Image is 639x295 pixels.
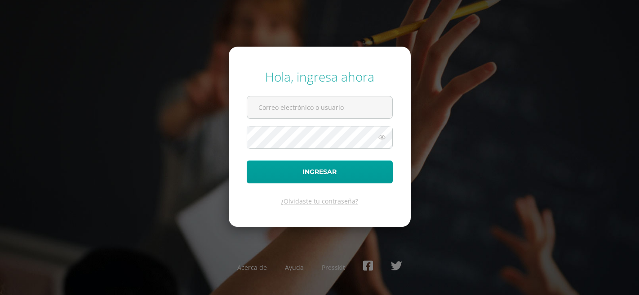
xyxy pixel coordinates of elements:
[285,263,304,272] a: Ayuda
[247,161,393,183] button: Ingresar
[237,263,267,272] a: Acerca de
[281,197,358,205] a: ¿Olvidaste tu contraseña?
[247,68,393,85] div: Hola, ingresa ahora
[247,96,392,118] input: Correo electrónico o usuario
[322,263,345,272] a: Presskit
